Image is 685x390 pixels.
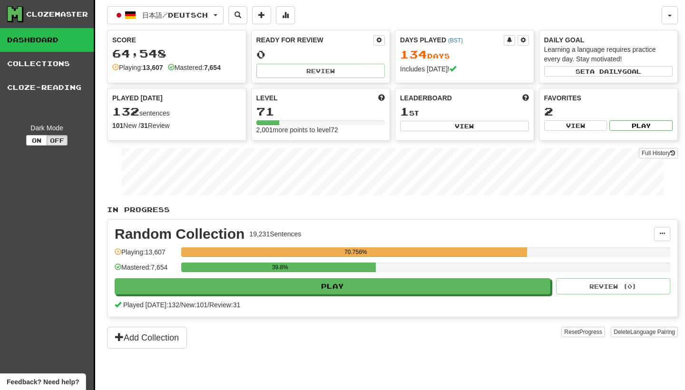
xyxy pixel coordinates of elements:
[123,301,179,309] span: Played [DATE]: 132
[7,377,79,387] span: Open feedback widget
[544,106,673,117] div: 2
[7,123,87,133] div: Dark Mode
[400,49,529,61] div: Day s
[561,327,605,337] button: ResetProgress
[400,48,427,61] span: 134
[400,93,452,103] span: Leaderboard
[112,35,241,45] div: Score
[112,48,241,59] div: 64,548
[252,6,271,24] button: Add sentence to collection
[448,37,463,44] a: (BST)
[168,63,221,72] div: Mastered:
[400,106,529,118] div: st
[256,125,385,135] div: 2,001 more points to level 72
[256,49,385,60] div: 0
[115,278,550,294] button: Play
[276,6,295,24] button: More stats
[522,93,529,103] span: This week in points, UTC
[115,227,245,241] div: Random Collection
[378,93,385,103] span: Score more points to level up
[112,93,163,103] span: Played [DATE]
[115,263,176,278] div: Mastered: 7,654
[400,64,529,74] div: Includes [DATE]!
[400,121,529,131] button: View
[184,247,527,257] div: 70.756%
[143,64,163,71] strong: 13,607
[112,106,241,118] div: sentences
[112,122,123,129] strong: 101
[579,329,602,335] span: Progress
[179,301,181,309] span: /
[400,35,504,45] div: Days Played
[544,45,673,64] div: Learning a language requires practice every day. Stay motivated!
[112,63,163,72] div: Playing:
[256,35,374,45] div: Ready for Review
[400,105,409,118] span: 1
[556,278,670,294] button: Review (0)
[544,35,673,45] div: Daily Goal
[140,122,148,129] strong: 31
[112,105,139,118] span: 132
[639,148,678,158] a: Full History
[256,93,278,103] span: Level
[107,6,224,24] button: 日本語/Deutsch
[544,66,673,77] button: Seta dailygoal
[207,301,209,309] span: /
[204,64,221,71] strong: 7,654
[26,10,88,19] div: Clozemaster
[115,247,176,263] div: Playing: 13,607
[47,135,68,146] button: Off
[181,301,207,309] span: New: 101
[256,106,385,117] div: 71
[112,121,241,130] div: New / Review
[26,135,47,146] button: On
[544,93,673,103] div: Favorites
[209,301,240,309] span: Review: 31
[590,68,622,75] span: a daily
[544,120,607,131] button: View
[107,205,678,214] p: In Progress
[609,120,673,131] button: Play
[107,327,187,349] button: Add Collection
[228,6,247,24] button: Search sentences
[256,64,385,78] button: Review
[249,229,301,239] div: 19,231 Sentences
[611,327,678,337] button: DeleteLanguage Pairing
[184,263,376,272] div: 39.8%
[142,11,208,19] span: 日本語 / Deutsch
[630,329,675,335] span: Language Pairing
